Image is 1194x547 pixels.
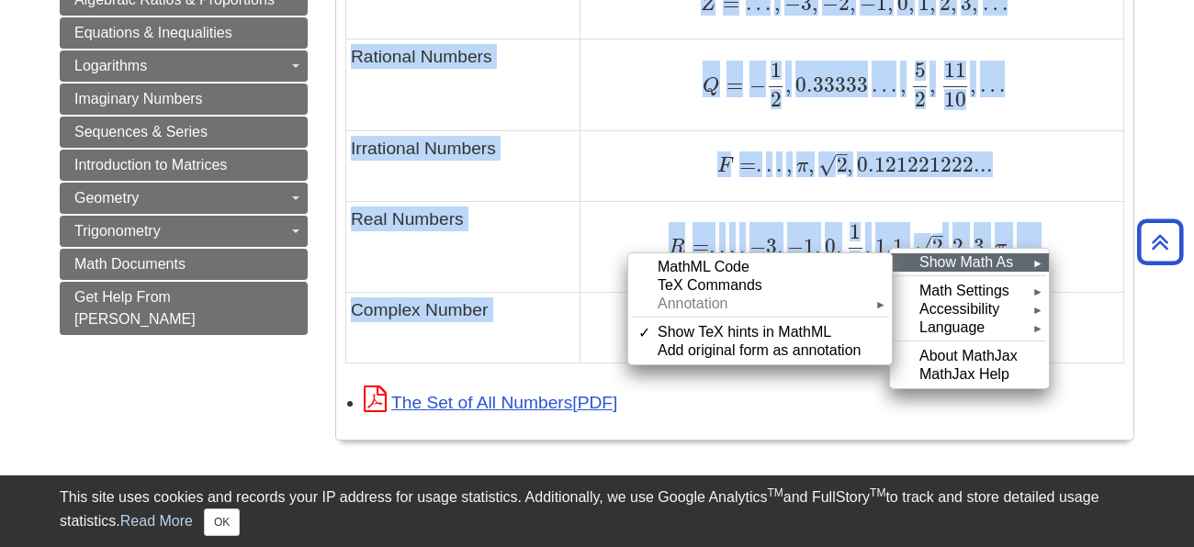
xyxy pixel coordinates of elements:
span: ► [1032,301,1043,317]
div: TeX Commands [628,276,892,295]
sup: TM [767,486,783,499]
div: Accessibility [890,300,1049,318]
div: Show TeX hints in MathML [628,323,892,341]
div: This site uses cookies and records your IP address for usage statistics. Additionally, we use Goo... [60,486,1134,536]
span: ✓ [638,324,650,341]
div: Language [890,318,1049,337]
span: ► [1032,319,1043,335]
div: MathJax Help [890,365,1049,384]
span: ► [1032,254,1043,270]
span: ► [875,296,886,311]
div: About MathJax [890,347,1049,365]
button: Close [204,508,240,536]
div: Annotation [628,295,892,313]
div: MathML Code [628,258,892,276]
div: Math Settings [890,282,1049,300]
sup: TM [870,486,885,499]
span: ► [1032,283,1043,298]
div: Add original form as annotation [628,341,892,360]
div: Show Math As [890,253,1049,272]
a: Read More [120,513,193,529]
